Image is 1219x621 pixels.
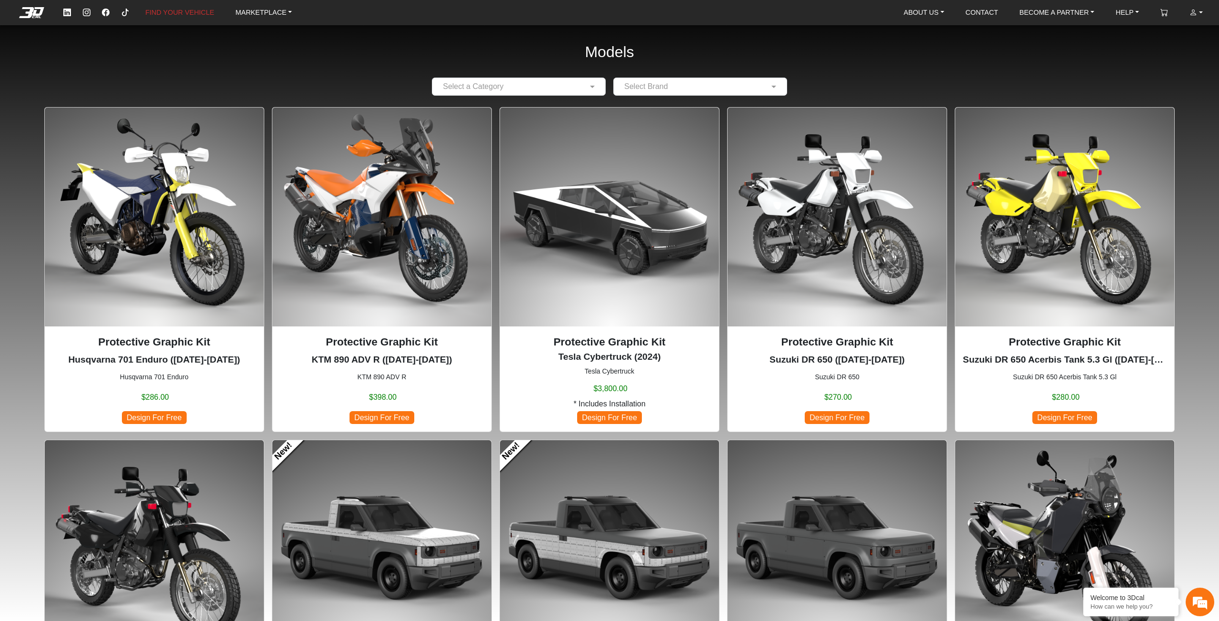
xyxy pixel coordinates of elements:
p: Protective Graphic Kit [508,334,711,350]
span: Design For Free [1032,411,1097,424]
span: Design For Free [122,411,187,424]
p: Protective Graphic Kit [280,334,484,350]
a: MARKETPLACE [232,4,296,21]
small: KTM 890 ADV R [280,372,484,382]
a: BECOME A PARTNER [1016,4,1098,21]
span: $270.00 [824,392,852,403]
span: Design For Free [577,411,642,424]
img: 890 ADV R null2023-2025 [272,108,491,326]
div: Husqvarna 701 Enduro [44,107,264,432]
div: KTM 890 ADV R [272,107,492,432]
a: New! [264,432,303,471]
div: Suzuki DR 650 [727,107,947,432]
p: How can we help you? [1090,603,1171,610]
p: Protective Graphic Kit [52,334,256,350]
span: $3,800.00 [593,383,627,394]
div: Suzuki DR 650 Acerbis Tank 5.3 Gl [955,107,1175,432]
a: FIND YOUR VEHICLE [141,4,218,21]
a: HELP [1112,4,1143,21]
span: * Includes Installation [573,398,645,410]
p: Tesla Cybertruck (2024) [508,350,711,364]
span: $398.00 [369,392,397,403]
a: New! [492,432,530,471]
div: Welcome to 3Dcal [1090,594,1171,601]
small: Husqvarna 701 Enduro [52,372,256,382]
p: Protective Graphic Kit [735,334,939,350]
span: $280.00 [1052,392,1079,403]
small: Suzuki DR 650 [735,372,939,382]
small: Suzuki DR 650 Acerbis Tank 5.3 Gl [963,372,1167,382]
p: Protective Graphic Kit [963,334,1167,350]
span: Design For Free [350,411,414,424]
h2: Models [585,30,634,74]
p: Suzuki DR 650 (1996-2024) [735,353,939,367]
span: Design For Free [805,411,869,424]
p: Suzuki DR 650 Acerbis Tank 5.3 Gl (1996-2024) [963,353,1167,367]
img: DR 650Acerbis Tank 5.3 Gl1996-2024 [955,108,1174,326]
span: $286.00 [141,392,169,403]
p: KTM 890 ADV R (2023-2025) [280,353,484,367]
small: Tesla Cybertruck [508,366,711,376]
img: DR 6501996-2024 [728,108,947,326]
img: 701 Enduronull2016-2024 [45,108,264,326]
a: ABOUT US [900,4,948,21]
img: Cybertrucknull2024 [500,108,719,326]
p: Husqvarna 701 Enduro (2016-2024) [52,353,256,367]
div: Tesla Cybertruck [500,107,719,432]
a: CONTACT [962,4,1002,21]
